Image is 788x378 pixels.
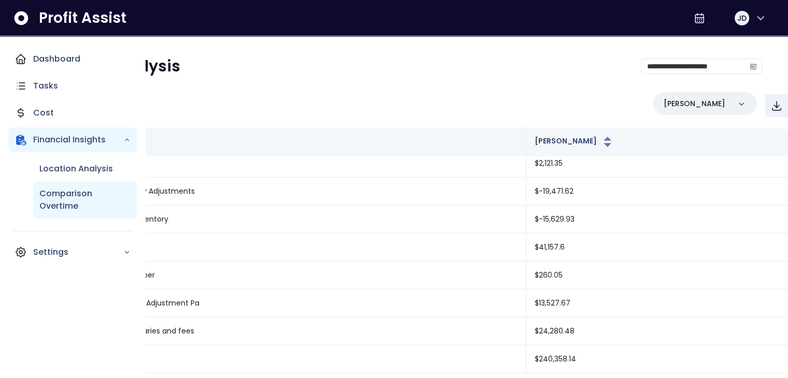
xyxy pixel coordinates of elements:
[664,98,725,109] p: [PERSON_NAME]
[39,163,113,175] p: Location Analysis
[535,136,614,148] button: [PERSON_NAME]
[33,53,80,65] p: Dashboard
[526,206,788,234] td: $-15,629.93
[33,80,58,92] p: Tasks
[737,13,747,23] span: JD
[33,107,54,119] p: Cost
[526,317,788,345] td: $24,280.48
[526,234,788,261] td: $41,157.6
[526,261,788,289] td: $260.05
[39,187,131,212] p: Comparison Overtime
[33,246,123,258] p: Settings
[526,178,788,206] td: $-19,471.62
[39,9,126,27] span: Profit Assist
[526,289,788,317] td: $13,527.67
[526,345,788,373] td: $240,358.14
[33,134,123,146] p: Financial Insights
[750,63,757,70] svg: calendar
[526,150,788,178] td: $2,121.35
